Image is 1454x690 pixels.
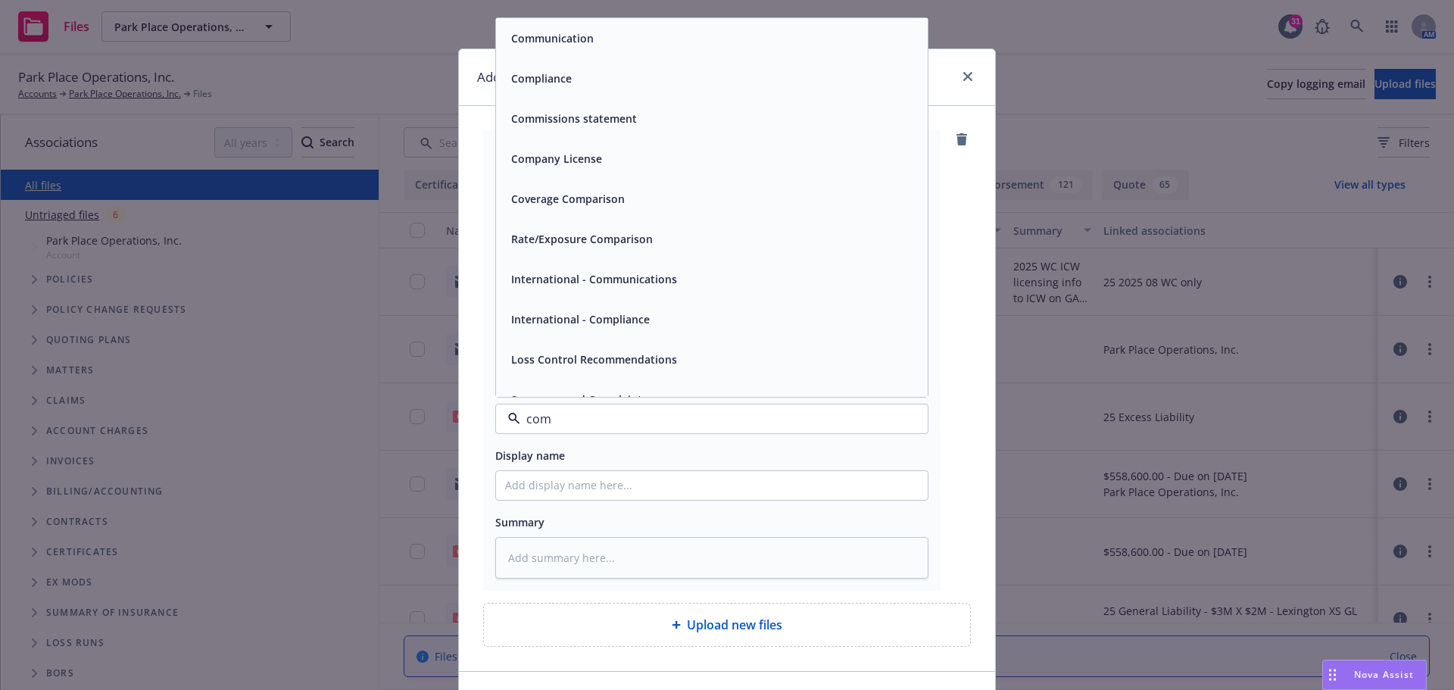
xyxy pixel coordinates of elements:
[483,603,971,647] div: Upload new files
[495,515,544,529] span: Summary
[511,151,602,167] button: Company License
[1322,660,1427,690] button: Nova Assist
[511,311,650,327] button: International - Compliance
[511,271,677,287] button: International - Communications
[1323,660,1342,689] div: Drag to move
[511,191,625,207] button: Coverage Comparison
[496,471,928,500] input: Add display name here...
[511,70,572,86] button: Compliance
[495,448,565,463] span: Display name
[1354,668,1414,681] span: Nova Assist
[520,410,897,428] input: Filter by keyword
[953,130,971,148] a: remove
[687,616,782,634] span: Upload new files
[511,111,637,126] button: Commissions statement
[477,67,528,87] h1: Add files
[959,67,977,86] a: close
[511,231,653,247] button: Rate/Exposure Comparison
[511,351,677,367] button: Loss Control Recommendations
[511,30,594,46] button: Communication
[511,392,642,407] button: Summons and Complaint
